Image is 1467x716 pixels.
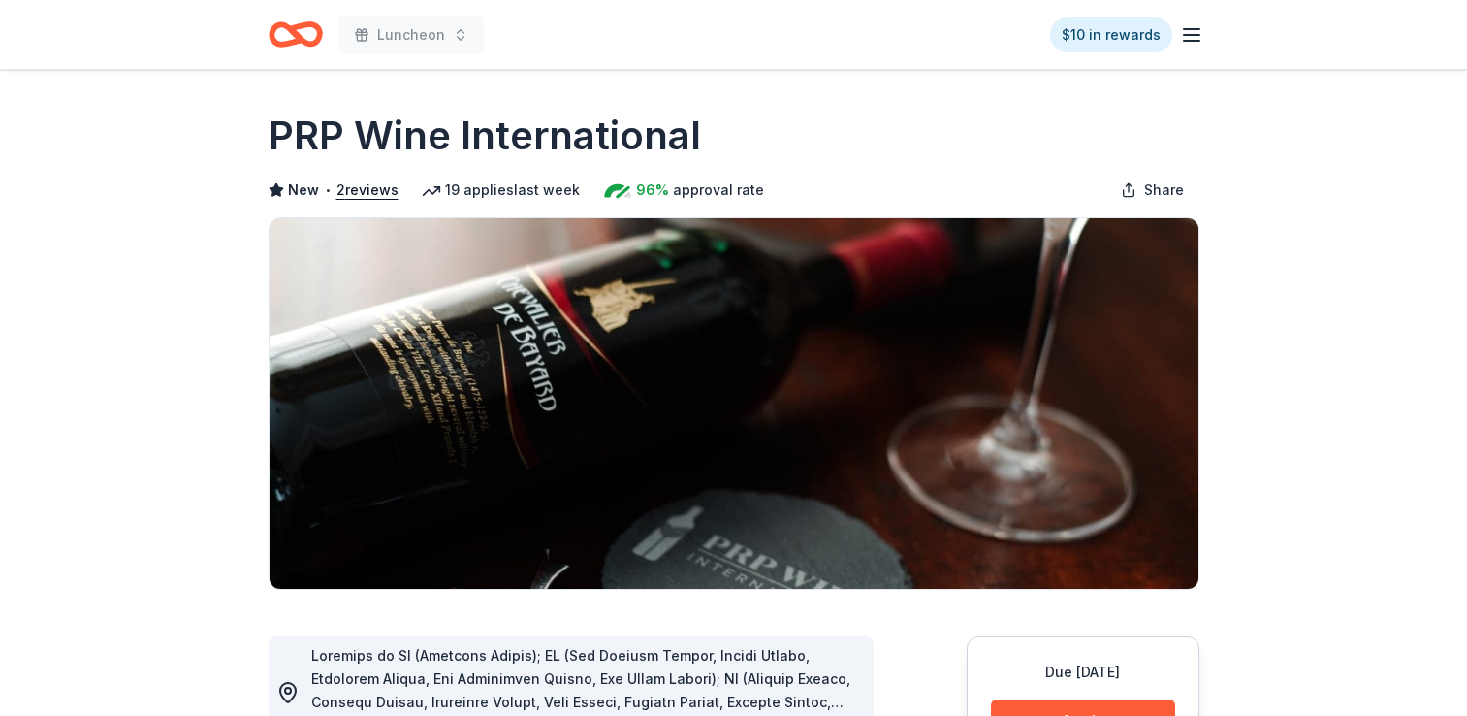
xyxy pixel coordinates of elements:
a: Home [269,12,323,57]
div: 19 applies last week [422,179,580,202]
h1: PRP Wine International [269,109,701,163]
img: Image for PRP Wine International [270,218,1198,589]
span: approval rate [673,179,764,202]
span: • [324,182,331,198]
span: Share [1144,179,1184,202]
span: New [288,179,319,202]
a: $10 in rewards [1050,17,1172,52]
div: Due [DATE] [991,661,1175,684]
button: Share [1105,171,1199,210]
button: Luncheon [338,16,484,54]
span: 96% [636,179,669,202]
span: Luncheon [377,23,445,47]
button: 2reviews [336,179,399,202]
